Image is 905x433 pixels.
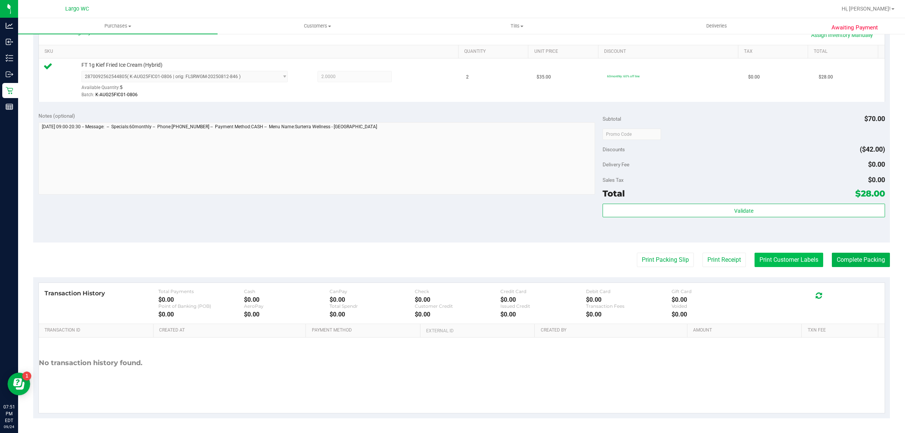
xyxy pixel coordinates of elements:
div: Cash [244,289,330,294]
div: $0.00 [158,311,244,318]
span: $0.00 [748,74,760,81]
span: Notes (optional) [38,113,75,119]
span: Purchases [18,23,218,29]
span: Customers [218,23,417,29]
div: $0.00 [158,296,244,303]
span: 2 [466,74,469,81]
a: Discount [604,49,735,55]
span: Total [603,188,625,199]
span: FT 1g Kief Fried Ice Cream (Hybrid) [81,61,163,69]
a: Customers [218,18,417,34]
span: $28.00 [819,74,833,81]
div: $0.00 [415,311,500,318]
span: ($42.00) [860,145,885,153]
div: Available Quantity: [81,82,299,97]
span: Sales Tax [603,177,624,183]
a: Tax [744,49,805,55]
div: $0.00 [586,296,672,303]
span: Awaiting Payment [831,23,878,32]
div: CanPay [330,289,415,294]
a: Deliveries [617,18,816,34]
span: $28.00 [855,188,885,199]
iframe: Resource center [8,373,30,395]
p: 09/24 [3,424,15,430]
div: Point of Banking (POB) [158,303,244,309]
span: Deliveries [696,23,737,29]
div: Customer Credit [415,303,500,309]
inline-svg: Outbound [6,71,13,78]
a: Created By [541,327,684,333]
div: Check [415,289,500,294]
span: Delivery Fee [603,161,629,167]
span: K-AUG25FIC01-0806 [95,92,138,97]
div: $0.00 [500,296,586,303]
div: AeroPay [244,303,330,309]
div: Debit Card [586,289,672,294]
div: Total Payments [158,289,244,294]
button: Complete Packing [832,253,890,267]
inline-svg: Retail [6,87,13,94]
span: $35.00 [537,74,551,81]
a: SKU [44,49,456,55]
a: Purchases [18,18,218,34]
div: $0.00 [586,311,672,318]
p: 07:51 PM EDT [3,404,15,424]
span: Validate [734,208,753,214]
a: Txn Fee [808,327,875,333]
a: Amount [693,327,799,333]
span: 5 [120,85,123,90]
div: Gift Card [672,289,757,294]
div: $0.00 [330,296,415,303]
a: Tills [417,18,617,34]
iframe: Resource center unread badge [22,372,31,381]
div: No transaction history found. [39,338,143,388]
a: Transaction ID [44,327,150,333]
span: Batch: [81,92,94,97]
inline-svg: Analytics [6,22,13,29]
div: Issued Credit [500,303,586,309]
div: $0.00 [500,311,586,318]
div: Credit Card [500,289,586,294]
button: Print Customer Labels [755,253,823,267]
div: Total Spendr [330,303,415,309]
span: 60monthly: 60% off line [607,74,640,78]
span: Tills [417,23,616,29]
inline-svg: Inbound [6,38,13,46]
span: Discounts [603,143,625,156]
a: Quantity [464,49,525,55]
inline-svg: Reports [6,103,13,111]
div: $0.00 [672,296,757,303]
div: $0.00 [244,311,330,318]
span: $0.00 [868,160,885,168]
input: Promo Code [603,129,661,140]
div: Voided [672,303,757,309]
span: Largo WC [65,6,89,12]
inline-svg: Inventory [6,54,13,62]
span: Subtotal [603,116,621,122]
span: $70.00 [864,115,885,123]
a: Created At [159,327,303,333]
a: Unit Price [534,49,595,55]
a: Assign Inventory Manually [806,29,878,41]
button: Validate [603,204,885,217]
a: Payment Method [312,327,417,333]
div: Transaction Fees [586,303,672,309]
div: $0.00 [330,311,415,318]
button: Print Receipt [703,253,746,267]
div: $0.00 [672,311,757,318]
button: Print Packing Slip [637,253,694,267]
div: $0.00 [415,296,500,303]
span: $0.00 [868,176,885,184]
span: Hi, [PERSON_NAME]! [842,6,891,12]
div: $0.00 [244,296,330,303]
th: External ID [420,324,534,338]
a: Total [814,49,875,55]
